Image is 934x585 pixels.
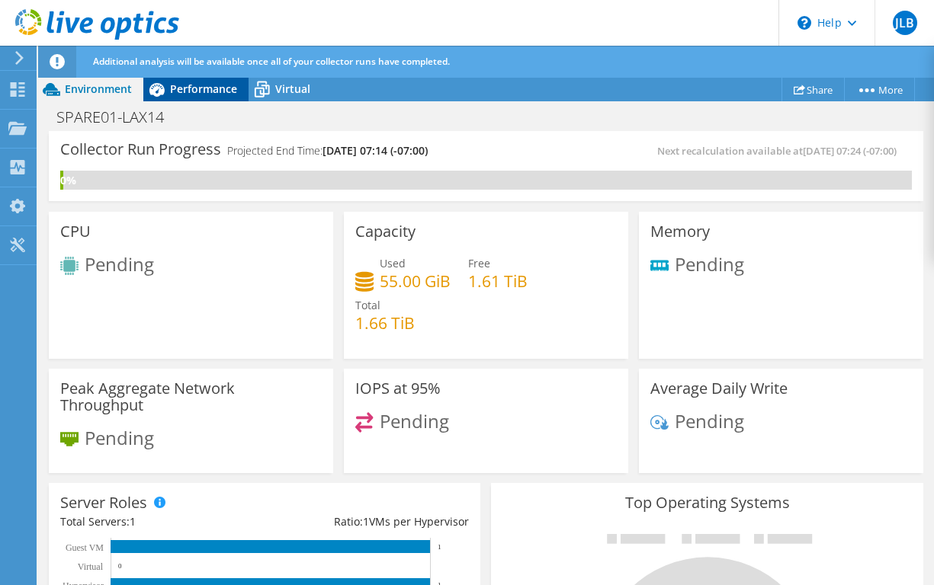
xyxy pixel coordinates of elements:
[380,273,451,289] h4: 55.00 GiB
[355,380,441,397] h3: IOPS at 95%
[380,256,406,270] span: Used
[265,513,469,530] div: Ratio: VMs per Hypervisor
[468,273,528,289] h4: 1.61 TiB
[468,256,490,270] span: Free
[85,251,154,277] span: Pending
[893,11,917,35] span: JLB
[323,143,428,158] span: [DATE] 07:14 (-07:00)
[60,380,322,414] h3: Peak Aggregate Network Throughput
[650,223,710,240] h3: Memory
[675,408,744,433] span: Pending
[78,561,104,572] text: Virtual
[227,142,428,159] h4: Projected End Time:
[85,424,154,449] span: Pending
[60,172,63,189] div: 0%
[355,315,415,331] h4: 1.66 TiB
[803,144,897,158] span: [DATE] 07:24 (-07:00)
[130,514,136,529] span: 1
[275,82,310,96] span: Virtual
[65,82,132,96] span: Environment
[657,144,904,158] span: Next recalculation available at
[93,55,450,68] span: Additional analysis will be available once all of your collector runs have completed.
[782,78,845,101] a: Share
[170,82,237,96] span: Performance
[380,408,449,433] span: Pending
[502,494,911,511] h3: Top Operating Systems
[60,223,91,240] h3: CPU
[363,514,369,529] span: 1
[798,16,811,30] svg: \n
[66,542,104,553] text: Guest VM
[675,251,744,276] span: Pending
[355,298,380,312] span: Total
[844,78,915,101] a: More
[118,562,122,570] text: 0
[438,543,441,551] text: 1
[60,513,265,530] div: Total Servers:
[650,380,788,397] h3: Average Daily Write
[50,109,188,126] h1: SPARE01-LAX14
[60,494,147,511] h3: Server Roles
[355,223,416,240] h3: Capacity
